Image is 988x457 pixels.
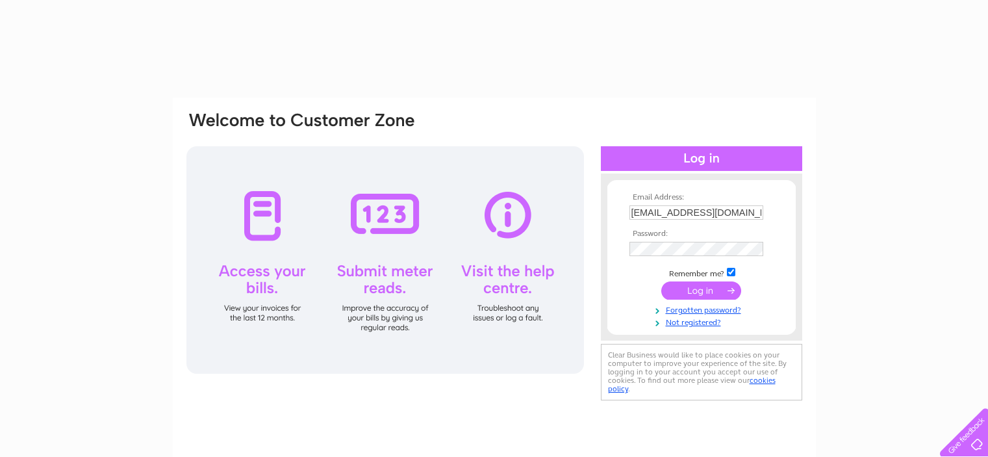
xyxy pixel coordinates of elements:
[629,303,777,315] a: Forgotten password?
[601,344,802,400] div: Clear Business would like to place cookies on your computer to improve your experience of the sit...
[626,266,777,279] td: Remember me?
[626,229,777,239] th: Password:
[626,193,777,202] th: Email Address:
[629,315,777,328] a: Not registered?
[661,281,741,300] input: Submit
[608,376,776,393] a: cookies policy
